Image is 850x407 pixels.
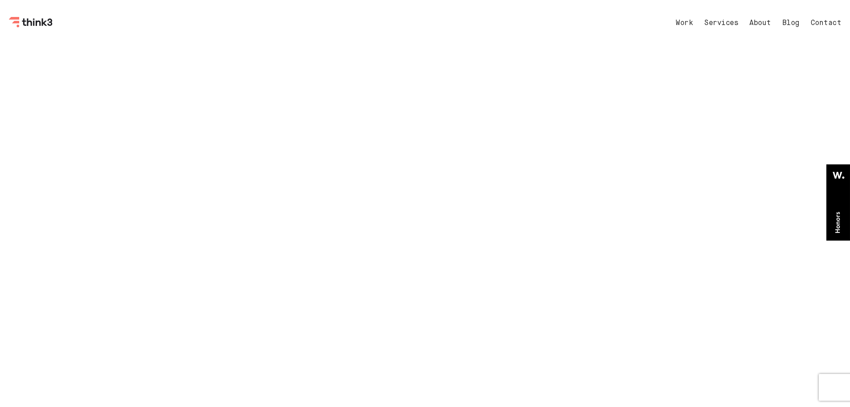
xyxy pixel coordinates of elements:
a: Blog [782,20,800,27]
a: Services [704,20,738,27]
a: About [749,20,771,27]
a: Think3 Logo [9,21,54,29]
a: Contact [811,20,842,27]
a: Work [676,20,693,27]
